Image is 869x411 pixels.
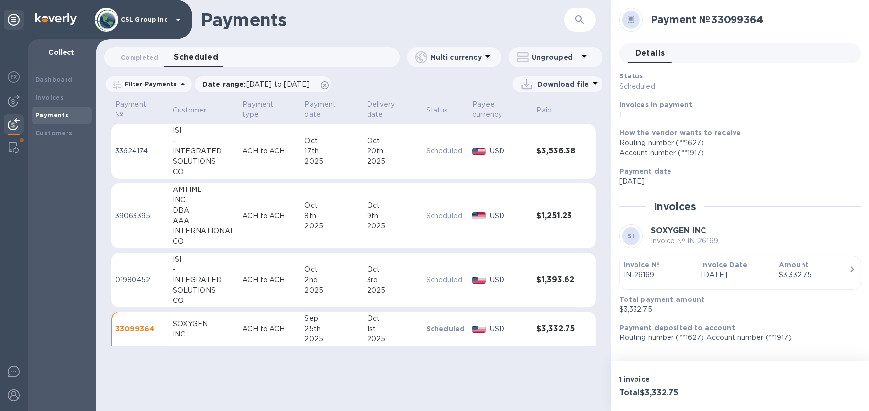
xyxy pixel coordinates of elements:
div: 17th [305,146,359,156]
div: Oct [367,313,418,324]
img: USD [472,212,486,219]
div: SOLUTIONS [173,285,235,296]
div: 9th [367,211,418,221]
div: - [173,264,235,275]
p: Payment type [242,99,284,120]
p: 01980452 [115,275,165,285]
button: Invoice №IN-26169Invoice Date[DATE]Amount$3,332.75 [619,256,861,290]
div: CO. [173,296,235,306]
div: Date range:[DATE] to [DATE] [195,76,331,92]
p: Status [426,105,448,115]
b: Customers [35,129,73,137]
span: Payment date [305,99,359,120]
p: Scheduled [426,324,465,334]
div: INC. [173,195,235,205]
div: Oct [305,200,359,211]
div: Routing number (**1627) [619,138,853,148]
b: Invoices in payment [619,101,693,109]
p: IN-26169 [624,270,694,280]
p: Ungrouped [532,52,578,62]
p: 1 [619,110,853,120]
b: SI [628,232,634,240]
div: Oct [367,200,418,211]
div: 2025 [305,221,359,231]
div: 2025 [367,156,418,167]
b: SOXYGEN INC [651,226,706,235]
p: ACH to ACH [242,146,297,156]
p: USD [490,275,529,285]
span: Payment type [242,99,297,120]
p: CSL Group Inc [121,16,170,23]
p: Payment date [305,99,346,120]
div: INC [173,329,235,339]
p: Scheduled [426,275,465,285]
div: 2025 [305,156,359,167]
b: How the vendor wants to receive [619,129,741,137]
div: ISI [173,254,235,264]
b: Invoice Date [701,261,747,269]
div: Oct [305,136,359,146]
div: Account number (**1917) [619,148,853,158]
span: [DATE] to [DATE] [246,80,310,88]
b: Dashboard [35,76,73,83]
b: Payment date [619,167,672,175]
h2: Invoices [654,200,697,213]
div: - [173,136,235,146]
div: 2025 [367,221,418,231]
p: Multi currency [430,52,482,62]
div: SOXYGEN [173,319,235,329]
p: Customer [173,105,206,115]
p: Download file [537,79,589,89]
div: 3rd [367,275,418,285]
div: 8th [305,211,359,221]
p: Collect [35,47,88,57]
p: Scheduled [426,211,465,221]
b: Amount [779,261,809,269]
h3: $1,251.23 [537,211,576,221]
p: Scheduled [619,81,775,92]
span: Completed [121,52,158,63]
div: 2025 [305,334,359,344]
b: Payment deposited to account [619,324,735,332]
h1: Payments [201,9,564,30]
div: 2025 [367,334,418,344]
h3: $1,393.62 [537,275,576,285]
div: 2025 [367,285,418,296]
b: Total payment amount [619,296,705,303]
p: 33099364 [115,324,165,334]
div: INTEGRATED [173,146,235,156]
img: USD [472,277,486,284]
span: Status [426,105,461,115]
p: 39063395 [115,211,165,221]
p: Date range : [202,79,315,89]
div: 20th [367,146,418,156]
div: 25th [305,324,359,334]
span: Payment № [115,99,165,120]
h2: Payment № 33099364 [651,13,853,26]
span: Payee currency [472,99,529,120]
p: Payee currency [472,99,516,120]
p: 33624174 [115,146,165,156]
p: ACH to ACH [242,275,297,285]
div: CO [173,236,235,247]
span: Customer [173,105,219,115]
p: ACH to ACH [242,324,297,334]
p: [DATE] [701,270,771,280]
span: Paid [537,105,565,115]
span: Details [635,46,665,60]
p: ACH to ACH [242,211,297,221]
b: Invoice № [624,261,660,269]
span: Delivery date [367,99,418,120]
div: DBA [173,205,235,216]
div: AMTIME [173,185,235,195]
div: 2025 [305,285,359,296]
div: $3,332.75 [779,270,849,280]
span: Scheduled [174,50,218,64]
div: CO. [173,167,235,177]
div: AAA [173,216,235,226]
img: USD [472,326,486,333]
div: 1st [367,324,418,334]
p: USD [490,211,529,221]
div: ISI [173,125,235,136]
div: 2nd [305,275,359,285]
